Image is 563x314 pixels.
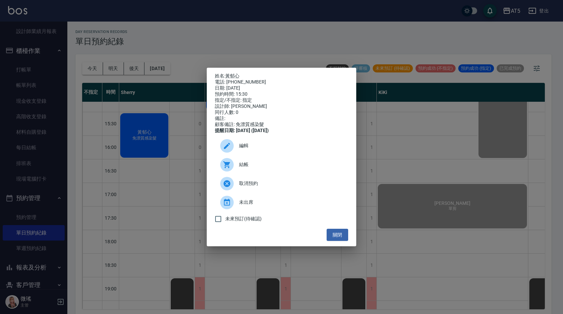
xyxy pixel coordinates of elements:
[225,73,239,78] a: 黃郁心
[215,91,348,97] div: 預約時間: 15:30
[215,79,348,85] div: 電話: [PHONE_NUMBER]
[215,193,348,212] div: 未出席
[215,136,348,155] div: 編輯
[215,85,348,91] div: 日期: [DATE]
[215,97,348,103] div: 指定/不指定: 指定
[215,122,348,128] div: 顧客備註: 免漂質感染髮
[215,155,348,174] a: 結帳
[225,215,262,222] span: 未來預訂(待確認)
[215,103,348,109] div: 設計師: [PERSON_NAME]
[239,199,343,206] span: 未出席
[215,73,348,79] p: 姓名:
[239,142,343,149] span: 編輯
[215,109,348,116] div: 同行人數: 0
[239,180,343,187] span: 取消預約
[215,174,348,193] div: 取消預約
[239,161,343,168] span: 結帳
[215,128,348,134] div: 提醒日期: [DATE] ([DATE])
[215,116,348,122] div: 備註:
[327,229,348,241] button: 關閉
